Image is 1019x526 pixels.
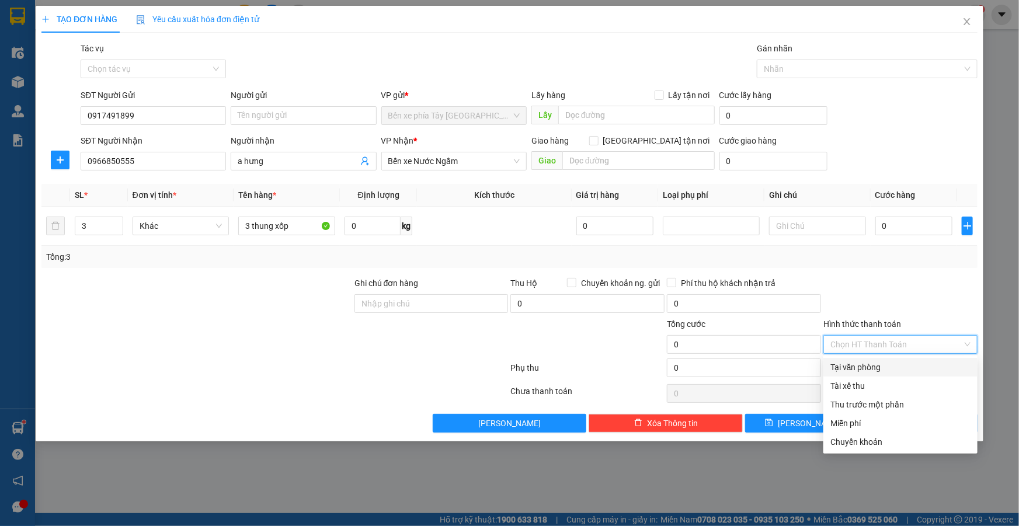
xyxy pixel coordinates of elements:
span: Chuyển khoản ng. gửi [576,277,665,290]
div: Thu trước một phần [830,398,971,411]
span: Kích thước [474,190,514,200]
input: 0 [576,217,654,235]
div: Tổng: 3 [46,250,394,263]
button: plus [51,151,69,169]
span: Tổng cước [667,319,705,329]
span: plus [41,15,50,23]
div: VP gửi [381,89,527,102]
div: SĐT Người Gửi [81,89,226,102]
span: Bến xe phía Tây Thanh Hóa [388,107,520,124]
span: Lấy tận nơi [664,89,715,102]
input: Ghi chú đơn hàng [354,294,509,313]
label: Cước lấy hàng [719,90,772,100]
span: plus [962,221,972,231]
span: [PERSON_NAME] [478,417,541,430]
label: Hình thức thanh toán [823,319,901,329]
button: Close [951,6,983,39]
input: Ghi Chú [769,217,866,235]
span: plus [51,155,69,165]
span: SL [75,190,84,200]
span: Định lượng [358,190,399,200]
span: Giao [531,151,562,170]
span: [GEOGRAPHIC_DATA] tận nơi [599,134,715,147]
div: Phụ thu [510,361,666,382]
span: Khác [140,217,222,235]
th: Ghi chú [764,184,871,207]
span: Đơn vị tính [133,190,176,200]
div: Chuyển khoản [830,436,971,448]
input: Cước giao hàng [719,152,827,170]
button: save[PERSON_NAME] [745,414,860,433]
label: Ghi chú đơn hàng [354,278,419,288]
input: Dọc đường [562,151,715,170]
input: Cước lấy hàng [719,106,827,125]
span: [PERSON_NAME] [778,417,840,430]
img: icon [136,15,145,25]
label: Tác vụ [81,44,104,53]
div: Người gửi [231,89,376,102]
button: [PERSON_NAME] [433,414,587,433]
input: VD: Bàn, Ghế [238,217,335,235]
th: Loại phụ phí [658,184,764,207]
span: kg [401,217,412,235]
span: Tên hàng [238,190,276,200]
button: plus [962,217,973,235]
span: VP Nhận [381,136,414,145]
span: Giá trị hàng [576,190,620,200]
label: Gán nhãn [757,44,792,53]
span: Phí thu hộ khách nhận trả [676,277,780,290]
span: Lấy hàng [531,90,565,100]
span: TẠO ĐƠN HÀNG [41,15,117,24]
div: Miễn phí [830,417,971,430]
div: Người nhận [231,134,376,147]
label: Cước giao hàng [719,136,777,145]
span: Lấy [531,106,558,124]
span: delete [634,419,642,428]
span: Xóa Thông tin [647,417,698,430]
span: Yêu cầu xuất hóa đơn điện tử [136,15,259,24]
div: Chưa thanh toán [510,385,666,405]
span: Cước hàng [875,190,916,200]
span: Giao hàng [531,136,569,145]
span: save [765,419,773,428]
span: user-add [360,156,370,166]
div: Tài xế thu [830,379,971,392]
span: Thu Hộ [510,278,537,288]
div: SĐT Người Nhận [81,134,226,147]
input: Dọc đường [558,106,715,124]
button: deleteXóa Thông tin [589,414,743,433]
button: delete [46,217,65,235]
div: Tại văn phòng [830,361,971,374]
span: close [962,17,972,26]
span: Bến xe Nước Ngầm [388,152,520,170]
